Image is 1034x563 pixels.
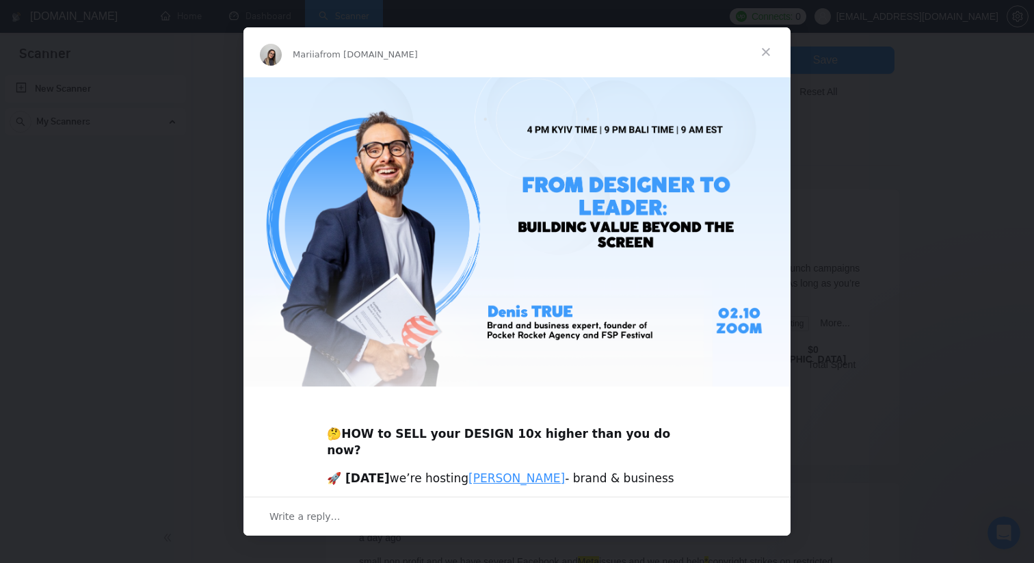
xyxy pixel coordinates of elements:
[320,49,418,60] span: from [DOMAIN_NAME]
[9,5,35,31] button: go back
[741,27,791,77] span: Close
[260,44,282,66] img: Profile image for Mariia
[269,508,341,525] span: Write a reply…
[327,471,707,519] div: we’re hosting - brand & business strategist, founder of
[437,5,462,30] div: Close
[327,471,390,485] b: 🚀 [DATE]
[468,471,565,485] a: [PERSON_NAME]
[327,410,707,458] div: 🤔
[243,497,791,536] div: Open conversation and reply
[411,5,437,31] button: Collapse window
[293,49,320,60] span: Mariia
[327,427,670,457] b: HOW to SELL your DESIGN 10x higher than you do now?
